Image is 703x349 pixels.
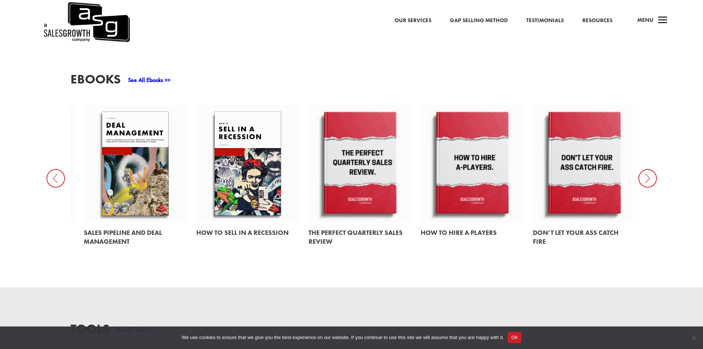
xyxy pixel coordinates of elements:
[582,16,613,25] a: Resources
[690,334,697,341] span: No
[182,334,504,341] span: We use cookies to ensure that we give you the best experience on our website. If you continue to ...
[508,332,521,343] button: Ok
[655,13,670,28] span: a
[128,76,170,84] a: See All Ebooks >>
[637,16,654,24] span: Menu
[450,16,508,25] a: Gap Selling Method
[394,16,431,25] a: Our Services
[70,73,121,89] h3: EBooks
[70,322,110,339] h3: Tools
[526,16,564,25] a: Testimonials
[117,326,155,333] a: See All Tools >>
